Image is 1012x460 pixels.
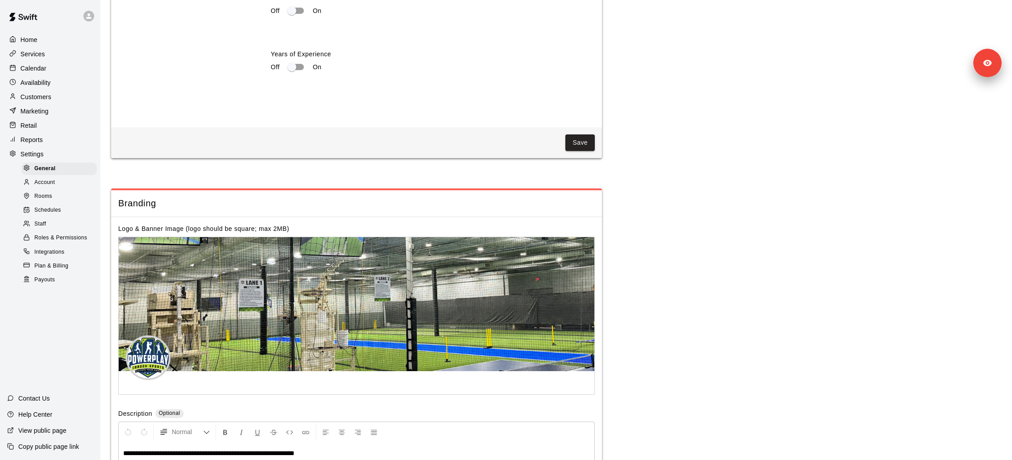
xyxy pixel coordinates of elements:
span: Account [34,178,55,187]
span: Payouts [34,276,55,284]
p: Off [271,63,280,72]
a: Staff [21,217,100,231]
a: Customers [7,90,93,104]
button: Format Italics [234,424,249,440]
span: Branding [118,197,595,209]
p: On [313,63,322,72]
p: Marketing [21,107,49,116]
div: Payouts [21,274,97,286]
span: Staff [34,220,46,229]
a: Payouts [21,273,100,287]
span: Schedules [34,206,61,215]
button: Insert Code [282,424,297,440]
p: View public page [18,426,66,435]
a: Schedules [21,204,100,217]
button: Format Bold [218,424,233,440]
a: Plan & Billing [21,259,100,273]
div: Schedules [21,204,97,217]
button: Format Underline [250,424,265,440]
p: Calendar [21,64,46,73]
button: Redo [137,424,152,440]
p: Services [21,50,45,59]
div: General [21,163,97,175]
a: Calendar [7,62,93,75]
span: Roles & Permissions [34,234,87,243]
button: Save [565,134,595,151]
button: Right Align [350,424,365,440]
a: Reports [7,133,93,146]
div: Staff [21,218,97,230]
div: Rooms [21,190,97,203]
span: Optional [159,410,180,416]
a: Home [7,33,93,46]
span: Plan & Billing [34,262,68,271]
button: Left Align [318,424,333,440]
button: Undo [120,424,136,440]
p: Availability [21,78,51,87]
p: Copy public page link [18,442,79,451]
div: Plan & Billing [21,260,97,272]
p: Home [21,35,37,44]
p: Reports [21,135,43,144]
span: General [34,164,56,173]
p: Off [271,6,280,16]
p: Customers [21,92,51,101]
a: General [21,162,100,176]
span: Normal [172,427,203,436]
a: Retail [7,119,93,132]
p: On [313,6,322,16]
label: Years of Experience [271,50,595,59]
p: Settings [21,150,44,159]
span: Rooms [34,192,52,201]
div: Integrations [21,246,97,259]
button: Center Align [334,424,349,440]
button: Insert Link [298,424,313,440]
button: Justify Align [366,424,382,440]
a: Services [7,47,93,61]
a: Integrations [21,245,100,259]
a: Availability [7,76,93,89]
button: Formatting Options [156,424,214,440]
a: Settings [7,147,93,161]
a: Marketing [7,105,93,118]
label: Description [118,409,152,419]
a: Account [21,176,100,189]
p: Help Center [18,410,52,419]
button: Format Strikethrough [266,424,281,440]
a: Roles & Permissions [21,231,100,245]
p: Retail [21,121,37,130]
div: Roles & Permissions [21,232,97,244]
span: Integrations [34,248,65,257]
div: Account [21,176,97,189]
p: Contact Us [18,394,50,403]
a: Rooms [21,190,100,204]
label: Logo & Banner Image (logo should be square; max 2MB) [118,225,289,232]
